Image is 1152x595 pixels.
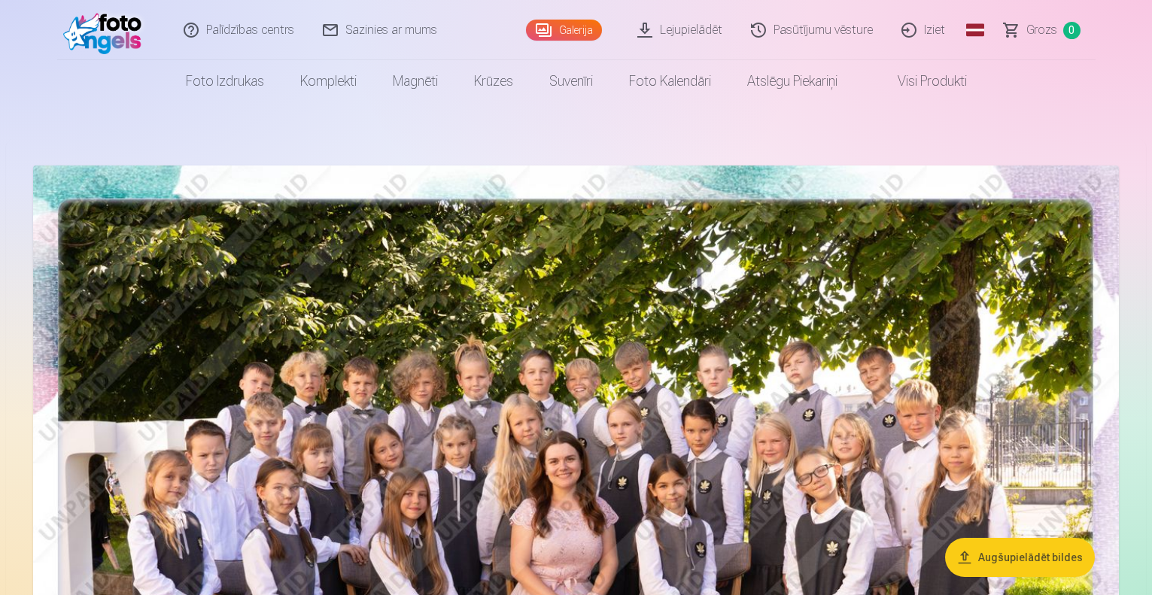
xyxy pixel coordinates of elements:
[375,60,456,102] a: Magnēti
[282,60,375,102] a: Komplekti
[168,60,282,102] a: Foto izdrukas
[1063,22,1081,39] span: 0
[456,60,531,102] a: Krūzes
[945,538,1095,577] button: Augšupielādēt bildes
[856,60,985,102] a: Visi produkti
[1026,21,1057,39] span: Grozs
[526,20,602,41] a: Galerija
[63,6,150,54] img: /fa1
[729,60,856,102] a: Atslēgu piekariņi
[611,60,729,102] a: Foto kalendāri
[531,60,611,102] a: Suvenīri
